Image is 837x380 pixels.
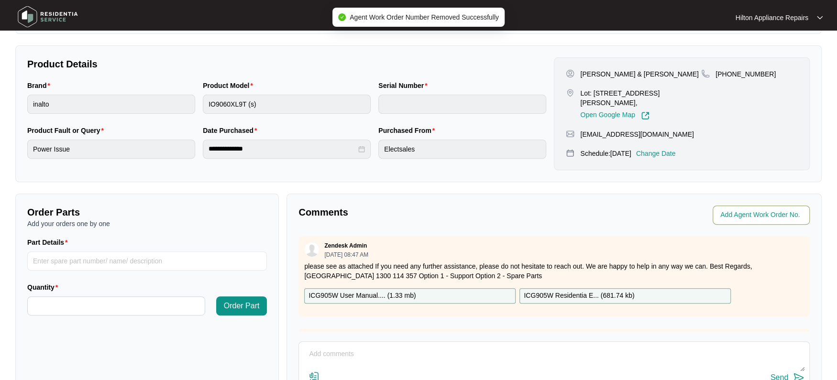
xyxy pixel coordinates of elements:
[716,69,776,79] p: [PHONE_NUMBER]
[224,300,260,312] span: Order Part
[27,219,267,228] p: Add your orders one by one
[566,130,574,138] img: map-pin
[305,242,319,257] img: user.svg
[27,126,108,135] label: Product Fault or Query
[27,57,546,71] p: Product Details
[28,297,205,315] input: Quantity
[378,95,546,114] input: Serial Number
[378,140,546,159] input: Purchased From
[27,251,267,271] input: Part Details
[566,88,574,97] img: map-pin
[566,69,574,78] img: user-pin
[580,149,631,158] p: Schedule: [DATE]
[378,81,431,90] label: Serial Number
[27,140,195,159] input: Product Fault or Query
[27,282,62,292] label: Quantity
[524,291,634,301] p: ICG905W Residentia E... ( 681.74 kb )
[324,242,367,250] p: Zendesk Admin
[641,111,650,120] img: Link-External
[203,126,261,135] label: Date Purchased
[735,13,808,22] p: Hilton Appliance Repairs
[580,130,694,139] p: [EMAIL_ADDRESS][DOMAIN_NAME]
[203,81,257,90] label: Product Model
[338,13,346,21] span: check-circle
[580,111,649,120] a: Open Google Map
[701,69,710,78] img: map-pin
[27,81,54,90] label: Brand
[350,13,499,21] span: Agent Work Order Number Removed Successfully
[27,206,267,219] p: Order Parts
[216,296,267,315] button: Order Part
[324,252,368,258] p: [DATE] 08:47 AM
[209,144,356,154] input: Date Purchased
[27,238,72,247] label: Part Details
[636,149,676,158] p: Change Date
[720,209,804,221] input: Add Agent Work Order No.
[298,206,547,219] p: Comments
[308,291,416,301] p: ICG905W User Manual.... ( 1.33 mb )
[14,2,81,31] img: residentia service logo
[27,95,195,114] input: Brand
[566,149,574,157] img: map-pin
[203,95,371,114] input: Product Model
[580,88,701,108] p: Lot: [STREET_ADDRESS][PERSON_NAME],
[304,261,804,281] p: please see as attached If you need any further assistance, please do not hesitate to reach out. W...
[817,15,823,20] img: dropdown arrow
[378,126,439,135] label: Purchased From
[580,69,698,79] p: [PERSON_NAME] & [PERSON_NAME]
